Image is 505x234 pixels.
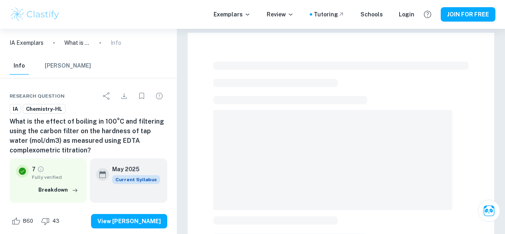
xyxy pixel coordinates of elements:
span: Fully verified [32,174,80,181]
div: Share [99,88,115,104]
a: IA Exemplars [10,38,44,47]
p: Review [267,10,294,19]
a: Grade fully verified [37,166,44,173]
div: Like [10,215,38,228]
span: Chemistry-HL [23,105,65,113]
button: JOIN FOR FREE [441,7,495,22]
button: [PERSON_NAME] [45,57,91,75]
a: IA [10,104,21,114]
button: Ask Clai [478,200,500,222]
span: IA [10,105,21,113]
a: Chemistry-HL [23,104,65,114]
button: Breakdown [36,184,80,196]
img: Clastify logo [10,6,60,22]
button: View [PERSON_NAME] [91,214,167,228]
div: Dislike [39,215,64,228]
h6: May 2025 [112,165,154,174]
button: Help and Feedback [421,8,434,21]
p: 7 [32,165,36,174]
div: Report issue [151,88,167,104]
p: Info [111,38,121,47]
div: This exemplar is based on the current syllabus. Feel free to refer to it for inspiration/ideas wh... [112,175,160,184]
p: Exemplars [214,10,251,19]
div: Bookmark [134,88,150,104]
a: Schools [360,10,383,19]
a: Tutoring [314,10,345,19]
span: 43 [48,217,64,225]
h6: What is the effect of boiling in 100°C and filtering using the carbon filter on the hardness of t... [10,117,167,155]
p: What is the effect of boiling in 100°C and filtering using the carbon filter on the hardness of t... [64,38,90,47]
div: Download [116,88,132,104]
span: Current Syllabus [112,175,160,184]
button: Info [10,57,29,75]
a: Login [399,10,414,19]
span: 860 [18,217,38,225]
span: Research question [10,92,65,100]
